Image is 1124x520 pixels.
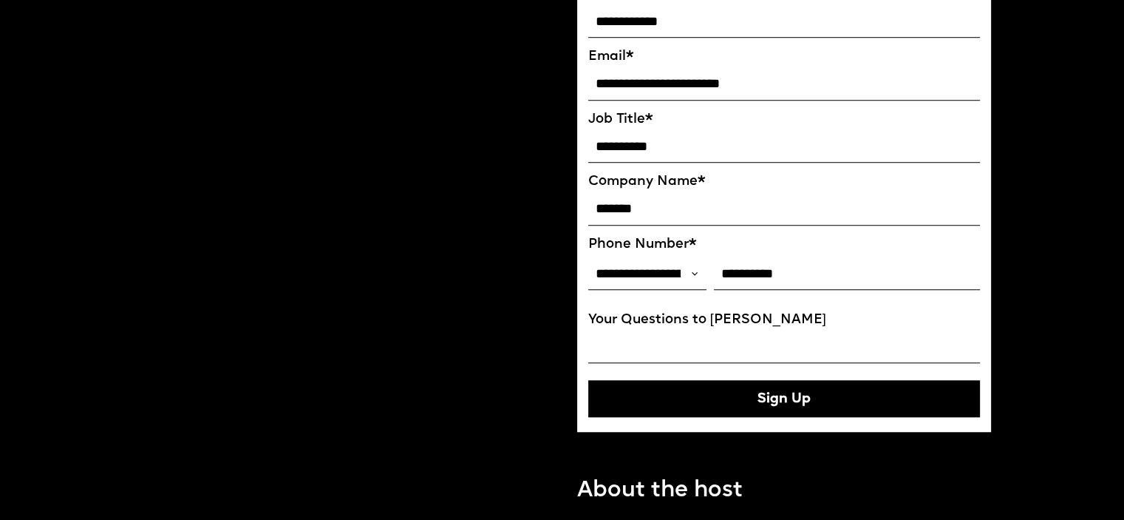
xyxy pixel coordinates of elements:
[588,380,981,417] button: Sign Up
[577,474,743,508] p: About the host
[588,174,981,190] label: Company Name
[588,237,981,253] label: Phone Number
[588,112,981,128] label: Job Title
[588,312,981,328] label: Your Questions to [PERSON_NAME]
[588,49,981,65] label: Email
